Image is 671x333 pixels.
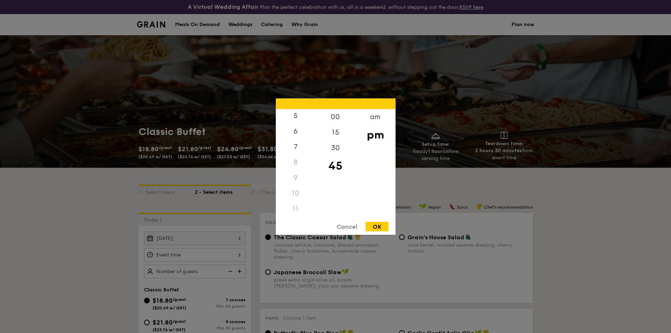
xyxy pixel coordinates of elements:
[276,154,316,170] div: 8
[355,109,395,124] div: am
[276,123,316,139] div: 6
[316,124,355,140] div: 15
[316,140,355,155] div: 30
[276,108,316,123] div: 5
[316,109,355,124] div: 00
[276,185,316,201] div: 10
[316,155,355,176] div: 45
[276,201,316,216] div: 11
[355,124,395,145] div: pm
[366,222,389,231] div: OK
[330,222,364,231] div: Cancel
[276,139,316,154] div: 7
[276,170,316,185] div: 9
